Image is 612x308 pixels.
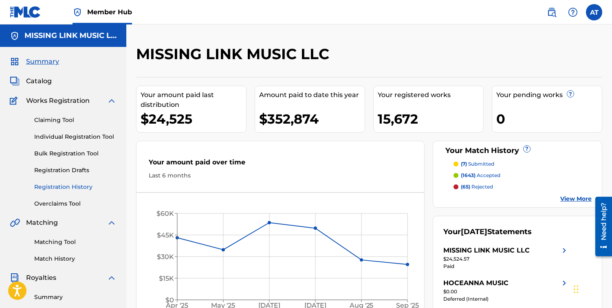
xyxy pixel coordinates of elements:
[10,76,20,86] img: Catalog
[10,31,20,41] img: Accounts
[586,4,602,20] div: User Menu
[443,278,570,303] a: HOCEANNA MUSICright chevron icon$0.00Deferred (Internal)
[34,293,117,301] a: Summary
[34,255,117,263] a: Match History
[165,296,174,304] tspan: $0
[149,171,412,180] div: Last 6 months
[443,278,509,288] div: HOCEANNA MUSIC
[107,273,117,283] img: expand
[443,255,570,263] div: $24,524.57
[378,110,483,128] div: 15,672
[378,90,483,100] div: Your registered works
[560,195,592,203] a: View More
[34,149,117,158] a: Bulk Registration Tool
[461,183,493,191] p: rejected
[565,4,581,20] div: Help
[443,246,530,255] div: MISSING LINK MUSIC LLC
[159,275,174,282] tspan: $15K
[461,160,494,168] p: submitted
[136,45,333,63] h2: MISSING LINK MUSIC LLC
[87,7,132,17] span: Member Hub
[157,253,174,261] tspan: $30K
[107,218,117,228] img: expand
[496,90,602,100] div: Your pending works
[443,288,570,295] div: $0.00
[443,226,532,237] div: Your Statements
[567,91,574,97] span: ?
[571,269,612,308] iframe: Chat Widget
[34,133,117,141] a: Individual Registration Tool
[10,218,20,228] img: Matching
[10,6,41,18] img: MLC Logo
[10,96,20,106] img: Works Registration
[453,160,592,168] a: (7) submitted
[524,146,530,152] span: ?
[26,96,90,106] span: Works Registration
[461,184,470,190] span: (65)
[26,273,56,283] span: Royalties
[149,157,412,171] div: Your amount paid over time
[34,238,117,246] a: Matching Tool
[10,76,52,86] a: CatalogCatalog
[34,166,117,175] a: Registration Drafts
[559,278,569,288] img: right chevron icon
[259,90,365,100] div: Amount paid to date this year
[141,90,246,110] div: Your amount paid last distribution
[461,161,467,167] span: (7)
[107,96,117,106] img: expand
[34,199,117,208] a: Overclaims Tool
[461,172,476,178] span: (1643)
[547,7,557,17] img: search
[461,172,500,179] p: accepted
[259,110,365,128] div: $352,874
[544,4,560,20] a: Public Search
[453,172,592,179] a: (1643) accepted
[453,183,592,191] a: (65) rejected
[73,7,82,17] img: Top Rightsholder
[559,246,569,255] img: right chevron icon
[26,218,58,228] span: Matching
[34,116,117,124] a: Claiming Tool
[496,110,602,128] div: 0
[574,277,579,301] div: Drag
[443,246,570,270] a: MISSING LINK MUSIC LLCright chevron icon$24,524.57Paid
[568,7,578,17] img: help
[443,145,592,156] div: Your Match History
[10,273,20,283] img: Royalties
[589,194,612,259] iframe: Resource Center
[443,263,570,270] div: Paid
[26,57,59,66] span: Summary
[24,31,117,40] h5: MISSING LINK MUSIC LLC
[157,231,174,239] tspan: $45K
[443,295,570,303] div: Deferred (Internal)
[141,110,246,128] div: $24,525
[26,76,52,86] span: Catalog
[34,183,117,191] a: Registration History
[10,57,20,66] img: Summary
[156,210,174,217] tspan: $60K
[461,227,487,236] span: [DATE]
[10,57,59,66] a: SummarySummary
